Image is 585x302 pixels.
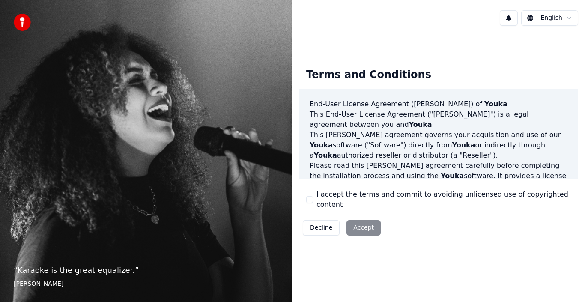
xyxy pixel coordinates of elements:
[14,280,279,288] footer: [PERSON_NAME]
[452,141,475,149] span: Youka
[310,141,333,149] span: Youka
[484,100,507,108] span: Youka
[14,264,279,276] p: “ Karaoke is the great equalizer. ”
[314,151,337,159] span: Youka
[310,130,568,161] p: This [PERSON_NAME] agreement governs your acquisition and use of our software ("Software") direct...
[310,161,568,202] p: Please read this [PERSON_NAME] agreement carefully before completing the installation process and...
[14,14,31,31] img: youka
[310,99,568,109] h3: End-User License Agreement ([PERSON_NAME]) of
[409,120,432,129] span: Youka
[441,172,464,180] span: Youka
[303,220,340,236] button: Decline
[316,189,571,210] label: I accept the terms and commit to avoiding unlicensed use of copyrighted content
[310,109,568,130] p: This End-User License Agreement ("[PERSON_NAME]") is a legal agreement between you and
[299,61,438,89] div: Terms and Conditions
